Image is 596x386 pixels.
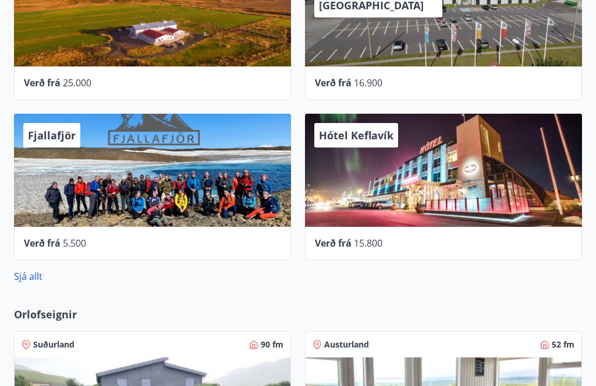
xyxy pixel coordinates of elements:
span: 52 fm [552,339,574,350]
span: Verð frá [24,237,61,250]
span: Verð frá [315,76,352,89]
span: Fjallafjör [28,128,76,142]
span: 90 fm [261,339,283,350]
span: Hótel Keflavík [319,128,393,142]
span: 25.000 [63,76,91,89]
span: 15.800 [354,237,382,250]
span: 5.500 [63,237,86,250]
span: Verð frá [24,76,61,89]
a: Sjá allt [14,270,42,283]
span: Orlofseignir [14,307,77,322]
span: Austurland [324,339,369,350]
span: 16.900 [354,76,382,89]
span: Suðurland [33,339,74,350]
span: Verð frá [315,237,352,250]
